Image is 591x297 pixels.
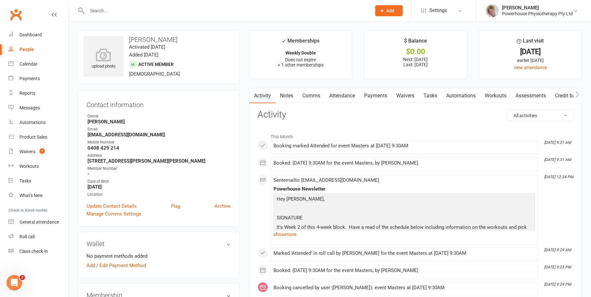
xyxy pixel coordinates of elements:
div: General attendance [19,219,59,225]
div: Automations [19,120,46,125]
div: Dashboard [19,32,42,37]
div: Roll call [19,234,35,239]
div: Address [87,153,231,159]
div: What's New [19,193,43,198]
a: Automations [442,88,480,103]
a: Archive [214,202,231,210]
li: This Month [258,130,574,140]
a: Clubworx [8,6,24,23]
span: Active member [138,62,174,67]
div: earlier [DATE] [485,57,576,64]
h3: Activity [258,110,574,120]
button: Add [375,5,403,16]
div: Reports [19,91,35,96]
li: No payment methods added [87,252,231,260]
a: General attendance kiosk mode [8,215,68,229]
time: Added [DATE] [129,52,158,58]
a: Flag [171,202,180,210]
strong: [STREET_ADDRESS][PERSON_NAME][PERSON_NAME] [87,158,231,164]
i: [DATE] 9:31 AM [544,157,571,162]
a: Manage Comms Settings [87,210,141,218]
div: Product Sales [19,134,47,140]
a: Workouts [8,159,68,174]
div: $0.00 [370,48,461,55]
a: Roll call [8,229,68,244]
a: Dashboard [8,28,68,42]
p: SIGNATURE [275,214,533,223]
span: [DEMOGRAPHIC_DATA] [129,71,180,77]
div: Payments [19,76,40,81]
a: Payments [8,71,68,86]
img: thumb_image1590539733.png [486,4,499,17]
div: Waivers [19,149,35,154]
a: Add / Edit Payment Method [87,262,146,269]
div: Date of Birth [87,179,231,185]
strong: [PERSON_NAME] [87,119,231,125]
a: Notes [275,88,298,103]
span: Sent email to [EMAIL_ADDRESS][DOMAIN_NAME] [273,177,379,183]
a: Workouts [480,88,511,103]
div: upload photo [83,48,124,70]
div: Booked: [DATE] 9:30AM for the event Masters, by [PERSON_NAME] [273,268,535,273]
div: Class check-in [19,249,48,254]
a: Tasks [8,174,68,188]
div: Memberships [282,37,319,49]
time: Activated [DATE] [129,44,165,50]
strong: - [87,171,231,177]
span: Settings [429,3,447,18]
div: Powerhouse Newsletter [273,186,535,192]
div: Workouts [19,164,39,169]
a: People [8,42,68,57]
p: It's Week 2 of this 4-week block. Have a read of the schedule below including information on the ... [275,223,533,241]
iframe: Intercom live chat [6,275,22,291]
a: Product Sales [8,130,68,144]
span: Add [387,8,395,13]
div: Powerhouse Physiotherapy Pty Ltd [502,11,573,17]
i: [DATE] 9:29 AM [544,248,571,252]
div: Mobile Number [87,139,231,145]
i: [DATE] 9:24 PM [544,282,571,287]
a: Waivers 1 [8,144,68,159]
a: Payments [360,88,392,103]
div: Tasks [19,178,31,183]
a: What's New [8,188,68,203]
div: Email [87,126,231,132]
a: Class kiosk mode [8,244,68,259]
a: Attendance [325,88,360,103]
span: 2 [20,275,25,280]
div: [DATE] [485,48,576,55]
p: Hey [PERSON_NAME], [275,195,533,204]
div: Member Number [87,166,231,172]
i: [DATE] 12:34 PM [544,175,573,179]
a: Assessments [511,88,550,103]
a: Tasks [419,88,442,103]
div: Booked: [DATE] 9:30AM for the event Masters, by [PERSON_NAME] [273,160,535,166]
div: Messages [19,105,40,110]
div: Marked 'Attended' in roll call by [PERSON_NAME] for the event Masters at [DATE] 9:30AM [273,251,535,256]
h3: [PERSON_NAME] [83,36,234,43]
h3: Wallet [87,240,231,247]
div: $ Balance [404,37,427,48]
a: show more [273,230,535,239]
div: Owner [87,113,231,119]
a: Activity [249,88,275,103]
strong: Weekly Double [285,50,316,56]
div: [PERSON_NAME] [502,5,573,11]
div: Calendar [19,61,38,67]
i: [DATE] 9:31 AM [544,140,571,145]
a: Automations [8,115,68,130]
a: Reports [8,86,68,101]
span: Does not expire [285,57,316,62]
div: Booking marked Attended for event Masters at [DATE] 9:30AM [273,143,535,149]
strong: [EMAIL_ADDRESS][DOMAIN_NAME] [87,132,231,138]
span: 1 [40,148,45,154]
a: Comms [298,88,325,103]
a: Waivers [392,88,419,103]
i: [DATE] 9:25 PM [544,265,571,269]
a: view attendance [514,65,547,70]
strong: [DATE] [87,184,231,190]
strong: 0408 429 214 [87,145,231,151]
a: Update Contact Details [87,202,137,210]
span: + 1 other memberships [278,62,324,68]
div: People [19,47,34,52]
